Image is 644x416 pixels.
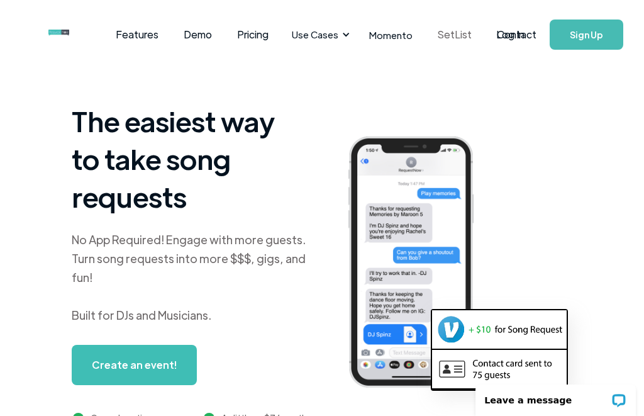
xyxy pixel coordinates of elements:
a: Features [103,15,171,54]
a: Pricing [225,15,281,54]
a: home [48,22,72,47]
a: Sign Up [550,20,623,50]
a: Demo [171,15,225,54]
div: Use Cases [292,28,338,42]
img: venmo screenshot [432,310,567,348]
h1: The easiest way to take song requests [72,102,307,215]
img: requestnow logo [48,30,93,36]
div: Use Cases [284,15,353,54]
a: Create an event! [72,345,197,385]
div: No App Required! Engage with more guests. Turn song requests into more $$$, gigs, and fun! Built ... [72,230,307,325]
img: iphone screenshot [337,130,499,397]
a: Momento [357,16,425,53]
a: SetList [425,15,484,54]
a: Log In [484,13,537,57]
img: contact card example [432,350,567,388]
iframe: LiveChat chat widget [467,376,644,416]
